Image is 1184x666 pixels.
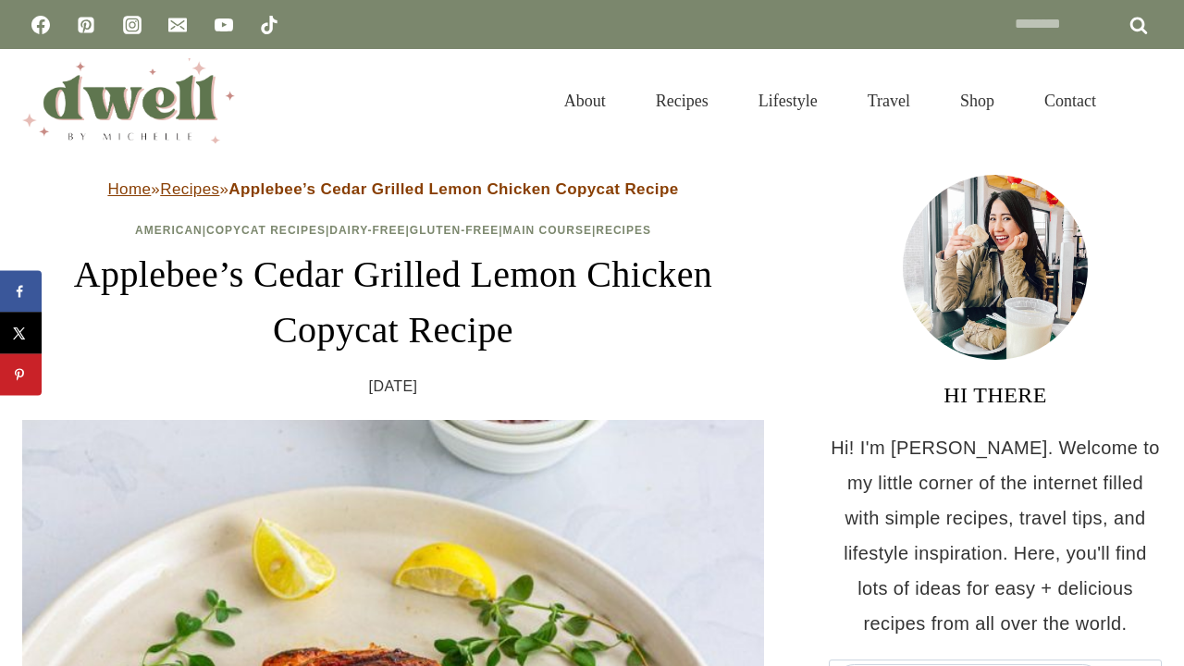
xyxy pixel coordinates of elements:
[159,6,196,43] a: Email
[114,6,151,43] a: Instagram
[228,180,678,198] strong: Applebee’s Cedar Grilled Lemon Chicken Copycat Recipe
[329,224,405,237] a: Dairy-Free
[22,247,764,358] h1: Applebee’s Cedar Grilled Lemon Chicken Copycat Recipe
[596,224,651,237] a: Recipes
[410,224,499,237] a: Gluten-Free
[539,68,1121,133] nav: Primary Navigation
[829,430,1162,641] p: Hi! I'm [PERSON_NAME]. Welcome to my little corner of the internet filled with simple recipes, tr...
[935,68,1019,133] a: Shop
[1130,85,1162,117] button: View Search Form
[843,68,935,133] a: Travel
[503,224,592,237] a: Main Course
[829,378,1162,412] h3: HI THERE
[251,6,288,43] a: TikTok
[107,180,151,198] a: Home
[1019,68,1121,133] a: Contact
[160,180,219,198] a: Recipes
[206,224,326,237] a: Copycat Recipes
[22,58,235,143] img: DWELL by michelle
[22,6,59,43] a: Facebook
[68,6,105,43] a: Pinterest
[369,373,418,401] time: [DATE]
[734,68,843,133] a: Lifestyle
[631,68,734,133] a: Recipes
[205,6,242,43] a: YouTube
[539,68,631,133] a: About
[107,180,678,198] span: » »
[135,224,203,237] a: American
[135,224,651,237] span: | | | | |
